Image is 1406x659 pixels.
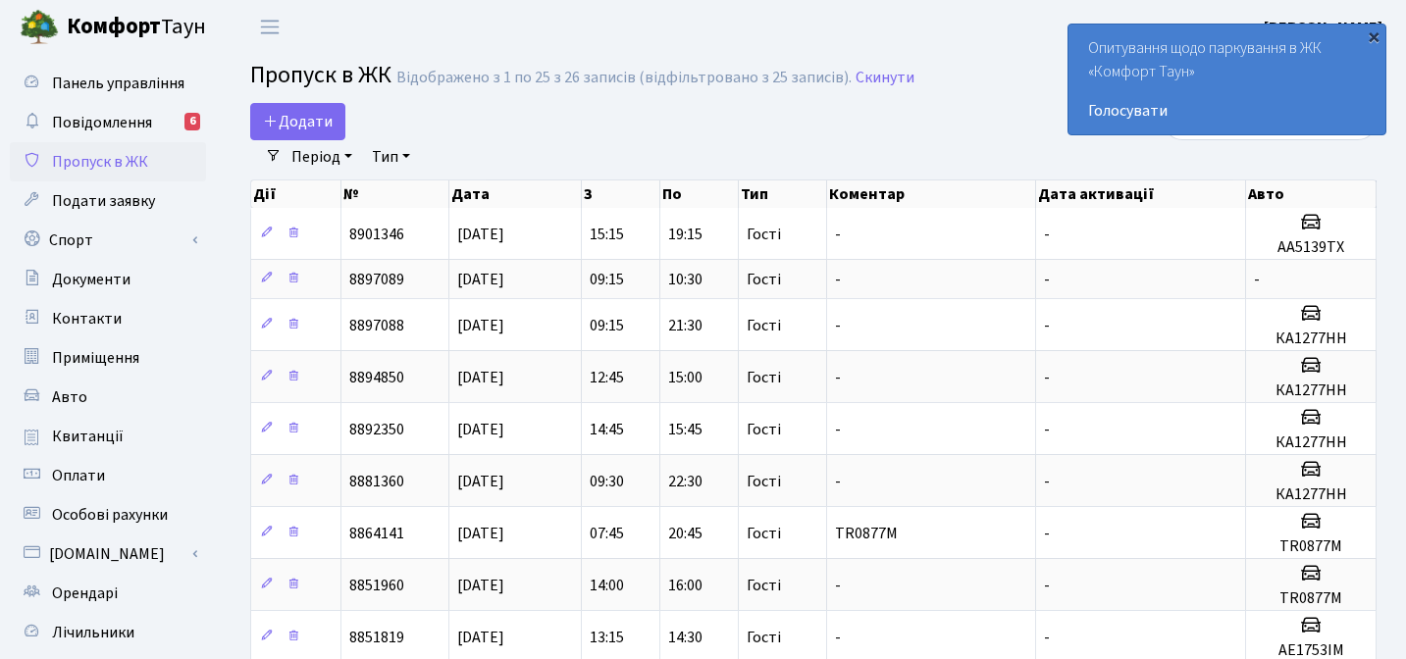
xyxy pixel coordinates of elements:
span: - [835,315,841,336]
span: 21:30 [668,315,703,336]
h5: TR0877M [1254,537,1368,556]
span: 10:30 [668,269,703,290]
span: - [835,471,841,492]
th: Дата активації [1036,180,1246,208]
th: Авто [1246,180,1377,208]
h5: AA5139TX [1254,238,1368,257]
span: [DATE] [457,575,504,596]
span: 09:15 [590,315,624,336]
span: Гості [747,227,781,242]
th: Тип [739,180,828,208]
img: logo.png [20,8,59,47]
span: Контакти [52,308,122,329]
span: Пропуск в ЖК [250,58,391,92]
span: - [1044,575,1050,596]
span: [DATE] [457,269,504,290]
span: 8894850 [349,367,404,388]
a: Оплати [10,456,206,495]
h5: КА1277НН [1254,433,1368,452]
a: Повідомлення6 [10,103,206,142]
span: - [835,224,841,245]
span: Повідомлення [52,112,152,133]
span: - [1044,367,1050,388]
span: - [1254,269,1260,290]
span: TR0877M [835,523,898,544]
h5: КА1277НН [1254,485,1368,504]
th: Дата [449,180,581,208]
span: 8901346 [349,224,404,245]
span: - [1044,523,1050,544]
h5: TR0877M [1254,589,1368,608]
span: Документи [52,269,130,290]
span: Квитанції [52,426,124,447]
th: Дії [251,180,341,208]
span: Особові рахунки [52,504,168,526]
span: Гості [747,578,781,593]
span: [DATE] [457,627,504,648]
a: Лічильники [10,613,206,652]
span: Додати [263,111,333,132]
span: [DATE] [457,471,504,492]
span: Приміщення [52,347,139,369]
h5: КА1277НН [1254,329,1368,348]
span: Гості [747,422,781,437]
b: [PERSON_NAME] [1264,17,1382,38]
span: - [835,627,841,648]
span: Гості [747,474,781,489]
span: 22:30 [668,471,703,492]
a: Орендарі [10,574,206,613]
span: - [1044,224,1050,245]
span: Гості [747,630,781,645]
span: - [835,269,841,290]
span: 8851960 [349,575,404,596]
span: Авто [52,386,87,408]
span: Гості [747,526,781,541]
h5: КА1277НН [1254,381,1368,400]
a: Спорт [10,221,206,260]
span: 8881360 [349,471,404,492]
span: 20:45 [668,523,703,544]
a: [DOMAIN_NAME] [10,534,206,574]
th: Коментар [827,180,1035,208]
span: Пропуск в ЖК [52,151,148,173]
span: - [1044,471,1050,492]
span: 15:00 [668,367,703,388]
div: × [1364,26,1383,46]
a: Документи [10,260,206,299]
a: Скинути [856,69,914,87]
span: [DATE] [457,419,504,440]
span: Панель управління [52,73,184,94]
span: - [835,575,841,596]
th: З [582,180,660,208]
span: 07:45 [590,523,624,544]
a: Період [284,140,360,174]
span: 8864141 [349,523,404,544]
a: Контакти [10,299,206,338]
div: 6 [184,113,200,130]
span: - [1044,269,1050,290]
a: Пропуск в ЖК [10,142,206,181]
th: № [341,180,449,208]
span: 15:45 [668,419,703,440]
a: Авто [10,378,206,417]
span: 8892350 [349,419,404,440]
a: Подати заявку [10,181,206,221]
div: Опитування щодо паркування в ЖК «Комфорт Таун» [1068,25,1385,134]
span: Гості [747,370,781,385]
span: - [1044,627,1050,648]
span: 09:30 [590,471,624,492]
a: Квитанції [10,417,206,456]
span: Гості [747,272,781,287]
a: Панель управління [10,64,206,103]
span: Орендарі [52,583,118,604]
span: 13:15 [590,627,624,648]
span: Подати заявку [52,190,155,212]
span: 12:45 [590,367,624,388]
span: Лічильники [52,622,134,643]
span: 8851819 [349,627,404,648]
span: - [835,419,841,440]
b: Комфорт [67,11,161,42]
div: Відображено з 1 по 25 з 26 записів (відфільтровано з 25 записів). [396,69,852,87]
a: Тип [364,140,418,174]
span: 19:15 [668,224,703,245]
